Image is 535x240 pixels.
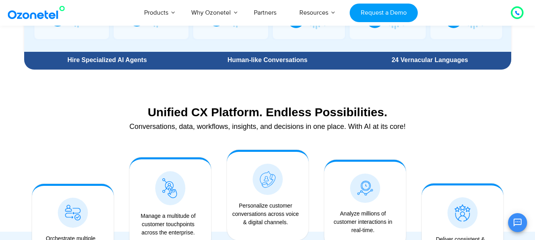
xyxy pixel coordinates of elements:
a: Request a Demo [350,4,417,22]
button: Open chat [508,213,527,232]
div: Hire Specialized AI Agents [28,57,187,63]
div: Analyze millions of customer interactions in real-time. [328,210,398,234]
div: Unified CX Platform. Endless Possibilities. [28,105,507,119]
div: Manage a multitude of customer touchpoints across the enterprise. [133,212,203,237]
div: Human-like Conversations [190,57,345,63]
div: Personalize customer conversations across voice & digital channels. [231,202,301,227]
div: Conversations, data, workflows, insights, and decisions in one place. With AI at its core! [28,123,507,130]
div: 24 Vernacular Languages [352,57,507,63]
